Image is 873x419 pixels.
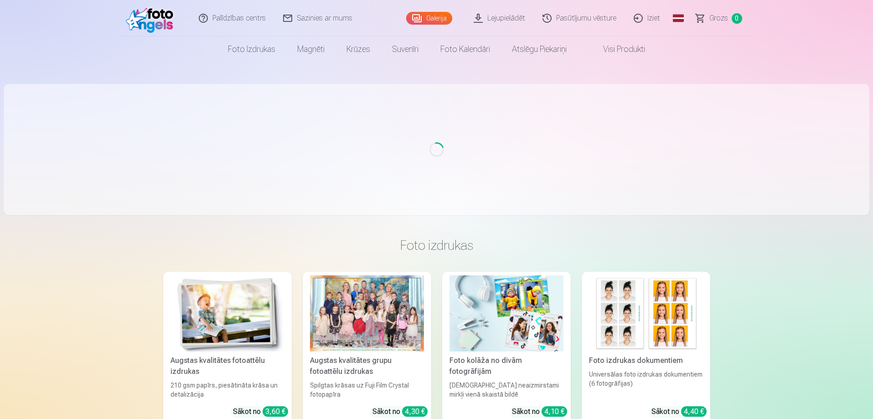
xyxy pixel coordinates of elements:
[501,36,578,62] a: Atslēgu piekariņi
[306,355,428,377] div: Augstas kvalitātes grupu fotoattēlu izdrukas
[681,406,707,417] div: 4,40 €
[732,13,742,24] span: 0
[167,381,288,399] div: 210 gsm papīrs, piesātināta krāsa un detalizācija
[406,12,452,25] a: Galerija
[170,275,284,352] img: Augstas kvalitātes fotoattēlu izdrukas
[585,370,707,399] div: Universālas foto izdrukas dokumentiem (6 fotogrāfijas)
[381,36,429,62] a: Suvenīri
[709,13,728,24] span: Grozs
[449,275,563,352] img: Foto kolāža no divām fotogrāfijām
[585,355,707,366] div: Foto izdrukas dokumentiem
[446,355,567,377] div: Foto kolāža no divām fotogrāfijām
[306,381,428,399] div: Spilgtas krāsas uz Fuji Film Crystal fotopapīra
[217,36,286,62] a: Foto izdrukas
[167,355,288,377] div: Augstas kvalitātes fotoattēlu izdrukas
[578,36,656,62] a: Visi produkti
[542,406,567,417] div: 4,10 €
[429,36,501,62] a: Foto kalendāri
[512,406,567,417] div: Sākot no
[589,275,703,352] img: Foto izdrukas dokumentiem
[263,406,288,417] div: 3,60 €
[126,4,178,33] img: /fa1
[446,381,567,399] div: [DEMOGRAPHIC_DATA] neaizmirstami mirkļi vienā skaistā bildē
[336,36,381,62] a: Krūzes
[372,406,428,417] div: Sākot no
[233,406,288,417] div: Sākot no
[286,36,336,62] a: Magnēti
[651,406,707,417] div: Sākot no
[402,406,428,417] div: 4,30 €
[170,237,703,253] h3: Foto izdrukas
